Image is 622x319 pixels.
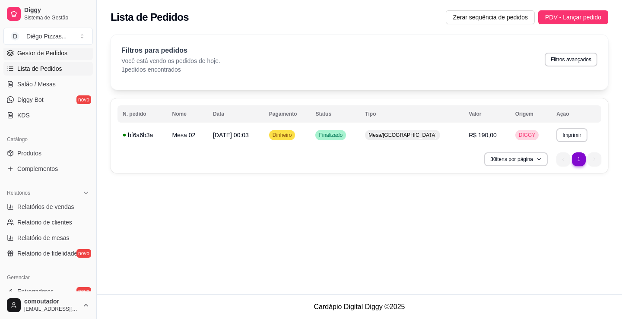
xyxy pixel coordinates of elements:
[17,234,70,242] span: Relatório de mesas
[17,111,30,120] span: KDS
[17,249,77,258] span: Relatório de fidelidade
[24,298,79,306] span: comoutador
[469,132,497,139] span: R$ 190,00
[167,125,208,145] td: Mesa 02
[121,65,220,74] p: 1 pedidos encontrados
[538,10,608,24] button: PDV - Lançar pedido
[117,105,167,123] th: N. pedido
[463,105,510,123] th: Valor
[17,218,72,227] span: Relatório de clientes
[213,132,249,139] span: [DATE] 00:03
[3,77,93,91] a: Salão / Mesas
[517,132,537,139] span: DIGGY
[3,3,93,24] a: DiggySistema de Gestão
[121,45,220,56] p: Filtros para pedidos
[545,13,601,22] span: PDV - Lançar pedido
[123,131,162,139] div: bf6a6b3a
[121,57,220,65] p: Você está vendo os pedidos de hoje.
[317,132,344,139] span: Finalizado
[453,13,528,22] span: Zerar sequência de pedidos
[310,105,360,123] th: Status
[556,128,587,142] button: Imprimir
[3,231,93,245] a: Relatório de mesas
[3,271,93,284] div: Gerenciar
[3,162,93,176] a: Complementos
[510,105,551,123] th: Origem
[208,105,264,123] th: Data
[17,164,58,173] span: Complementos
[3,62,93,76] a: Lista de Pedidos
[167,105,208,123] th: Nome
[3,133,93,146] div: Catálogo
[24,306,79,313] span: [EMAIL_ADDRESS][DOMAIN_NAME]
[24,6,89,14] span: Diggy
[264,105,311,123] th: Pagamento
[446,10,535,24] button: Zerar sequência de pedidos
[367,132,438,139] span: Mesa/[GEOGRAPHIC_DATA]
[97,294,622,319] footer: Cardápio Digital Diggy © 2025
[3,146,93,160] a: Produtos
[551,105,601,123] th: Ação
[17,80,56,88] span: Salão / Mesas
[3,284,93,298] a: Entregadoresnovo
[17,287,54,296] span: Entregadores
[3,28,93,45] button: Select a team
[26,32,67,41] div: Diêgo Pizzas ...
[545,53,597,66] button: Filtros avançados
[552,148,606,171] nav: pagination navigation
[3,93,93,107] a: Diggy Botnovo
[17,202,74,211] span: Relatórios de vendas
[17,64,62,73] span: Lista de Pedidos
[572,152,586,166] li: pagination item 1 active
[11,32,19,41] span: D
[17,95,44,104] span: Diggy Bot
[3,215,93,229] a: Relatório de clientes
[271,132,294,139] span: Dinheiro
[17,149,41,158] span: Produtos
[3,46,93,60] a: Gestor de Pedidos
[3,200,93,214] a: Relatórios de vendas
[111,10,189,24] h2: Lista de Pedidos
[7,190,30,196] span: Relatórios
[24,14,89,21] span: Sistema de Gestão
[17,49,67,57] span: Gestor de Pedidos
[3,108,93,122] a: KDS
[484,152,548,166] button: 30itens por página
[3,295,93,316] button: comoutador[EMAIL_ADDRESS][DOMAIN_NAME]
[3,246,93,260] a: Relatório de fidelidadenovo
[360,105,463,123] th: Tipo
